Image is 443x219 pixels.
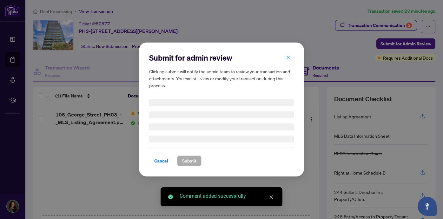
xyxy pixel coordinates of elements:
a: Close [268,194,275,201]
span: check-circle [168,195,173,199]
h5: Clicking submit will notify the admin team to review your transaction and attachments. You can st... [149,68,294,89]
button: Cancel [149,156,173,166]
div: Comment added successfully [180,192,275,200]
span: Cancel [154,156,168,166]
span: close [269,195,274,199]
span: close [286,55,290,60]
h2: Submit for admin review [149,53,294,63]
button: Open asap [418,197,437,216]
button: Submit [177,156,202,166]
